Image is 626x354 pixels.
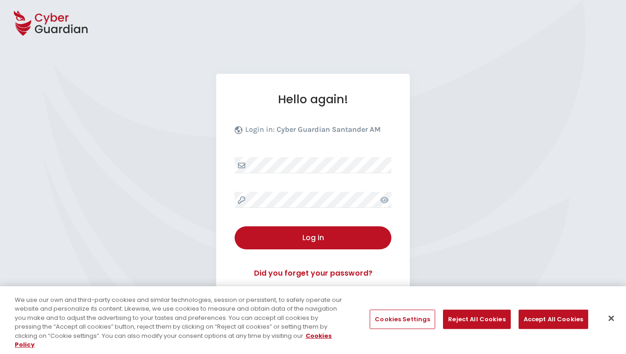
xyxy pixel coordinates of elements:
[235,226,391,249] button: Log in
[15,331,332,349] a: More information about your privacy, opens in a new tab
[245,125,381,139] p: Login in:
[277,125,381,134] b: Cyber Guardian Santander AM
[601,308,621,329] button: Close
[235,92,391,106] h1: Hello again!
[443,310,510,329] button: Reject All Cookies
[370,310,435,329] button: Cookies Settings, Opens the preference center dialog
[235,268,391,279] a: Did you forget your password?
[519,310,588,329] button: Accept All Cookies
[15,295,344,349] div: We use our own and third-party cookies and similar technologies, session or persistent, to safely...
[242,232,384,243] div: Log in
